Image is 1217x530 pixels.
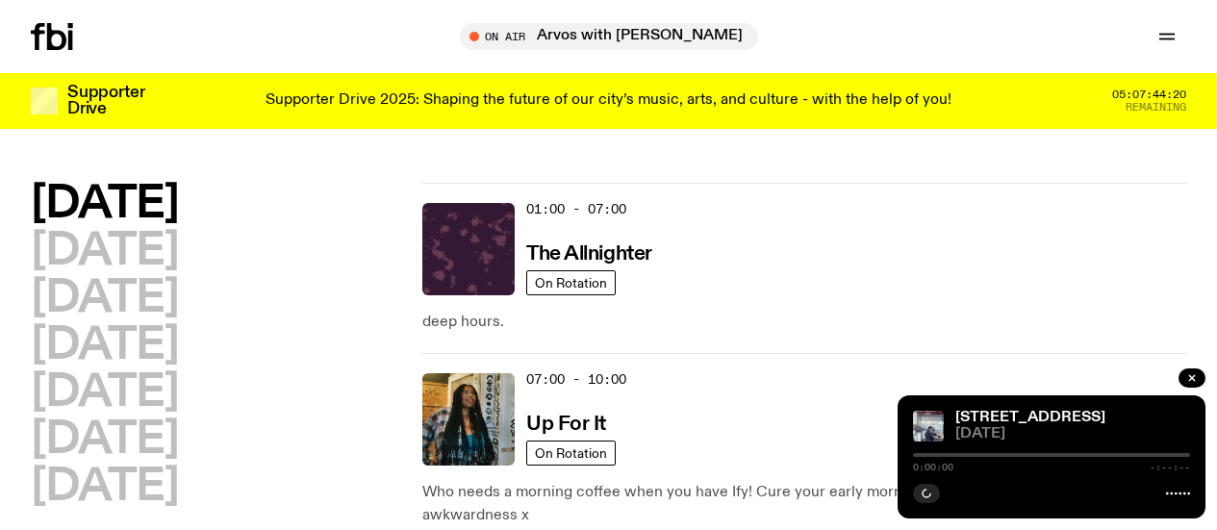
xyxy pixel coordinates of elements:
h3: The Allnighter [526,244,652,265]
img: Ify - a Brown Skin girl with black braided twists, looking up to the side with her tongue stickin... [422,373,515,466]
button: On AirArvos with [PERSON_NAME] [460,23,758,50]
p: Supporter Drive 2025: Shaping the future of our city’s music, arts, and culture - with the help o... [266,92,951,110]
button: [DATE] [31,466,178,509]
p: Who needs a morning coffee when you have Ify! Cure your early morning grog w/ SMAC, chat and extr... [422,481,1186,527]
span: 05:07:44:20 [1112,89,1186,100]
button: [DATE] [31,230,178,273]
span: Remaining [1126,102,1186,113]
span: On Rotation [535,276,607,290]
span: 0:00:00 [913,463,953,472]
p: deep hours. [422,311,1186,334]
button: [DATE] [31,418,178,462]
button: [DATE] [31,324,178,367]
h3: Supporter Drive [67,85,144,117]
a: The Allnighter [526,240,652,265]
a: On Rotation [526,270,616,295]
button: [DATE] [31,277,178,320]
h3: Up For It [526,415,606,435]
img: Pat sits at a dining table with his profile facing the camera. Rhea sits to his left facing the c... [913,411,944,442]
span: -:--:-- [1150,463,1190,472]
span: 01:00 - 07:00 [526,200,626,218]
button: [DATE] [31,183,178,226]
span: [DATE] [955,427,1190,442]
span: On Rotation [535,446,607,461]
button: [DATE] [31,371,178,415]
a: On Rotation [526,441,616,466]
a: Up For It [526,411,606,435]
a: [STREET_ADDRESS] [955,410,1105,425]
span: 07:00 - 10:00 [526,370,626,389]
